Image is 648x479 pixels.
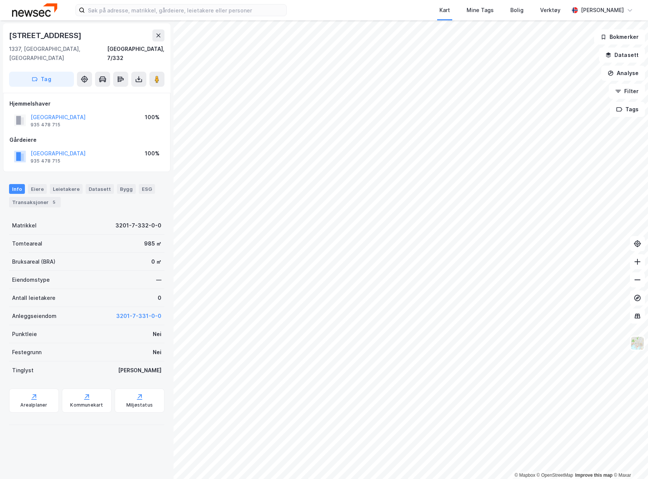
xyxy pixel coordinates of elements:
div: Arealplaner [20,402,47,408]
div: Kommunekart [70,402,103,408]
div: 935 478 715 [31,158,60,164]
div: Mine Tags [467,6,494,15]
img: Z [630,336,645,350]
div: Punktleie [12,330,37,339]
a: Mapbox [514,473,535,478]
div: Anleggseiendom [12,312,57,321]
div: Datasett [86,184,114,194]
div: 0 [158,293,161,302]
div: Bygg [117,184,136,194]
div: Kart [439,6,450,15]
div: 0 ㎡ [151,257,161,266]
div: Festegrunn [12,348,41,357]
div: 100% [145,149,160,158]
div: 100% [145,113,160,122]
div: Gårdeiere [9,135,164,144]
div: Eiendomstype [12,275,50,284]
a: Improve this map [575,473,613,478]
div: Bolig [510,6,524,15]
div: Info [9,184,25,194]
button: Bokmerker [594,29,645,45]
div: [STREET_ADDRESS] [9,29,83,41]
div: Matrikkel [12,221,37,230]
input: Søk på adresse, matrikkel, gårdeiere, leietakere eller personer [85,5,286,16]
div: Nei [153,348,161,357]
button: Analyse [601,66,645,81]
div: 5 [50,198,58,206]
img: newsec-logo.f6e21ccffca1b3a03d2d.png [12,3,57,17]
button: 3201-7-331-0-0 [116,312,161,321]
div: [GEOGRAPHIC_DATA], 7/332 [107,45,164,63]
div: Tinglyst [12,366,34,375]
div: [PERSON_NAME] [118,366,161,375]
a: OpenStreetMap [537,473,573,478]
div: Transaksjoner [9,197,61,207]
div: 1337, [GEOGRAPHIC_DATA], [GEOGRAPHIC_DATA] [9,45,107,63]
div: Bruksareal (BRA) [12,257,55,266]
div: 935 478 715 [31,122,60,128]
button: Tag [9,72,74,87]
div: 985 ㎡ [144,239,161,248]
button: Filter [609,84,645,99]
div: [PERSON_NAME] [581,6,624,15]
div: Hjemmelshaver [9,99,164,108]
div: 3201-7-332-0-0 [115,221,161,230]
div: Miljøstatus [126,402,153,408]
div: — [156,275,161,284]
div: Eiere [28,184,47,194]
div: Leietakere [50,184,83,194]
div: Antall leietakere [12,293,55,302]
iframe: Chat Widget [610,443,648,479]
div: ESG [139,184,155,194]
div: Verktøy [540,6,560,15]
div: Nei [153,330,161,339]
button: Tags [610,102,645,117]
button: Datasett [599,48,645,63]
div: Tomteareal [12,239,42,248]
